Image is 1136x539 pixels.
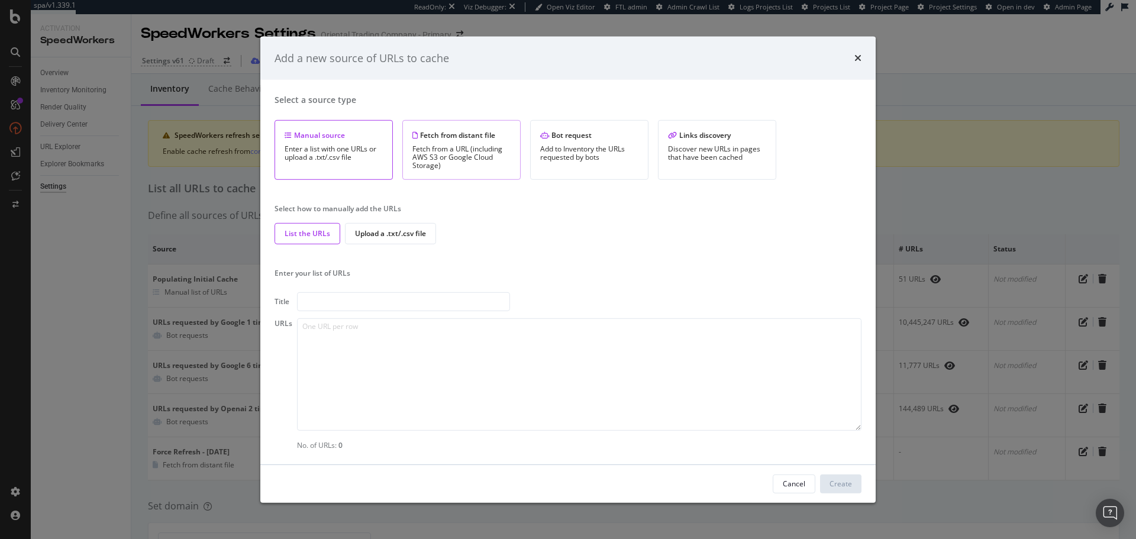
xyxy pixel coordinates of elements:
[854,50,861,66] div: times
[412,145,511,170] div: Fetch from a URL (including AWS S3 or Google Cloud Storage)
[275,204,861,214] div: Select how to manually add the URLs
[540,130,638,140] div: Bot request
[412,130,511,140] div: Fetch from distant file
[668,130,766,140] div: Links discovery
[275,94,861,106] div: Select a source type
[540,145,638,162] div: Add to Inventory the URLs requested by bots
[773,475,815,493] button: Cancel
[783,479,805,489] div: Cancel
[668,145,766,162] div: Discover new URLs in pages that have been cached
[275,50,449,66] div: Add a new source of URLs to cache
[275,267,861,277] div: Enter your list of URLs
[285,145,383,162] div: Enter a list with one URLs or upload a .txt/.csv file
[275,296,292,306] div: Title
[297,440,861,450] div: No. of URLs:
[355,228,426,238] div: Upload a .txt/.csv file
[285,130,383,140] div: Manual source
[820,475,861,493] button: Create
[285,228,330,238] div: List the URLs
[275,318,292,450] div: URLs
[1096,499,1124,527] div: Open Intercom Messenger
[830,479,852,489] div: Create
[260,36,876,502] div: modal
[338,440,343,450] div: 0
